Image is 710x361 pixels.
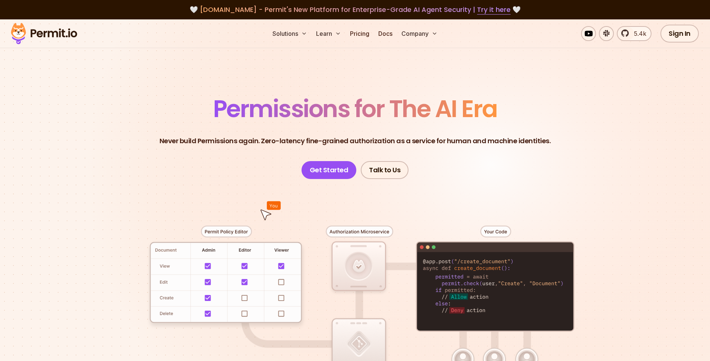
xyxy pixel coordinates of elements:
[361,161,408,179] a: Talk to Us
[629,29,646,38] span: 5.4k
[213,92,497,125] span: Permissions for The AI Era
[18,4,692,15] div: 🤍 🤍
[313,26,344,41] button: Learn
[160,136,551,146] p: Never build Permissions again. Zero-latency fine-grained authorization as a service for human and...
[269,26,310,41] button: Solutions
[398,26,441,41] button: Company
[302,161,357,179] a: Get Started
[660,25,699,43] a: Sign In
[347,26,372,41] a: Pricing
[7,21,81,46] img: Permit logo
[375,26,395,41] a: Docs
[617,26,651,41] a: 5.4k
[200,5,511,14] span: [DOMAIN_NAME] - Permit's New Platform for Enterprise-Grade AI Agent Security |
[477,5,511,15] a: Try it here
